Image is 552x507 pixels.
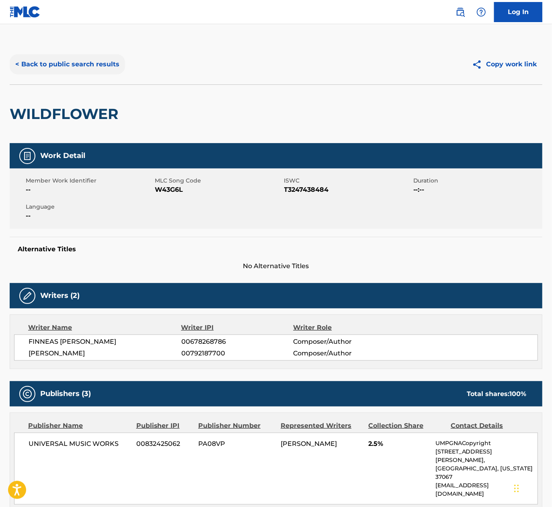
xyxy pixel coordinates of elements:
[18,245,534,253] h5: Alternative Titles
[413,177,540,185] span: Duration
[473,4,489,20] div: Help
[476,7,486,17] img: help
[26,185,153,195] span: --
[293,323,395,333] div: Writer Role
[472,60,486,70] img: Copy work link
[23,291,32,301] img: Writers
[181,349,293,358] span: 00792187700
[435,464,538,481] p: [GEOGRAPHIC_DATA], [US_STATE] 37067
[198,421,275,431] div: Publisher Number
[284,177,411,185] span: ISWC
[10,105,122,123] h2: WILDFLOWER
[26,177,153,185] span: Member Work Identifier
[10,6,41,18] img: MLC Logo
[368,421,445,431] div: Collection Share
[467,389,526,399] div: Total shares:
[451,421,527,431] div: Contact Details
[435,481,538,498] p: [EMAIL_ADDRESS][DOMAIN_NAME]
[40,389,91,398] h5: Publishers (3)
[456,7,465,17] img: search
[514,476,519,501] div: Drag
[136,421,192,431] div: Publisher IPI
[26,203,153,211] span: Language
[435,447,538,464] p: [STREET_ADDRESS][PERSON_NAME],
[136,439,192,449] span: 00832425062
[10,261,542,271] span: No Alternative Titles
[293,349,395,358] span: Composer/Author
[293,337,395,347] span: Composer/Author
[494,2,542,22] a: Log In
[281,440,337,447] span: [PERSON_NAME]
[512,468,552,507] iframe: Chat Widget
[23,389,32,399] img: Publishers
[284,185,411,195] span: T3247438484
[281,421,362,431] div: Represented Writers
[466,54,542,74] button: Copy work link
[28,323,181,333] div: Writer Name
[28,421,130,431] div: Publisher Name
[155,185,282,195] span: W43G6L
[198,439,275,449] span: PA08VP
[413,185,540,195] span: --:--
[181,323,293,333] div: Writer IPI
[26,211,153,221] span: --
[23,151,32,161] img: Work Detail
[29,337,181,347] span: FINNEAS [PERSON_NAME]
[40,151,85,160] h5: Work Detail
[452,4,468,20] a: Public Search
[10,54,125,74] button: < Back to public search results
[368,439,429,449] span: 2.5%
[40,291,80,300] h5: Writers (2)
[29,349,181,358] span: [PERSON_NAME]
[181,337,293,347] span: 00678268786
[509,390,526,398] span: 100 %
[435,439,538,447] p: UMPGNACopyright
[155,177,282,185] span: MLC Song Code
[29,439,130,449] span: UNIVERSAL MUSIC WORKS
